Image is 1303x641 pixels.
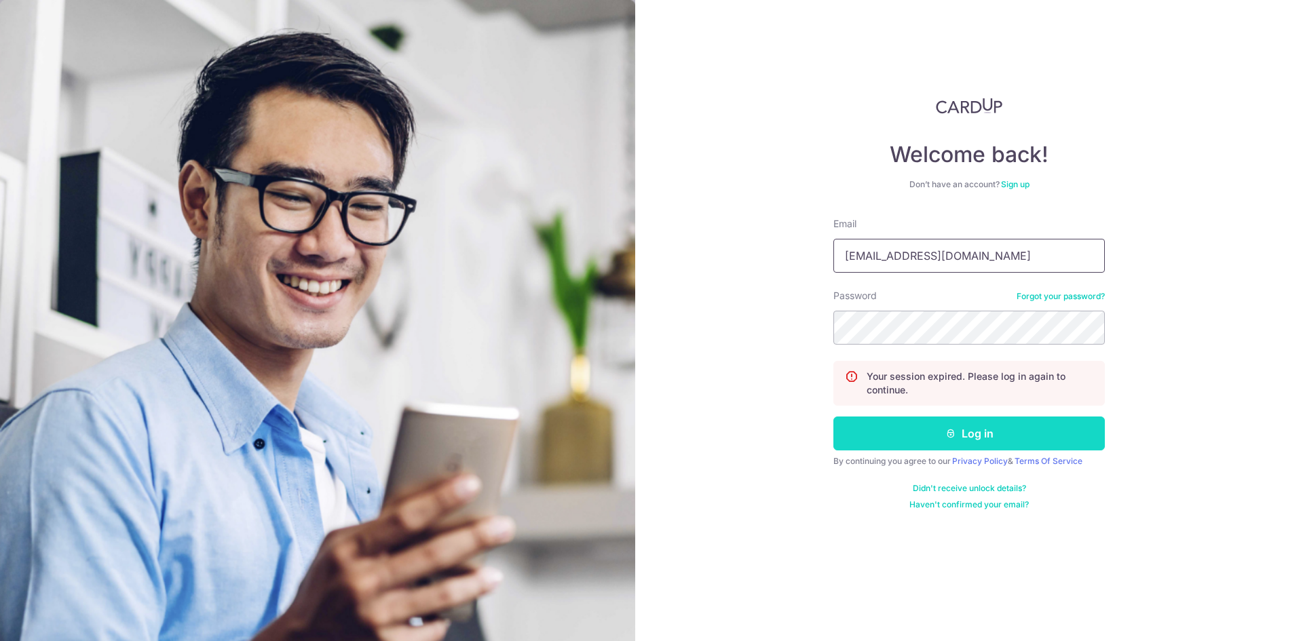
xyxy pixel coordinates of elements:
[1001,179,1030,189] a: Sign up
[1015,456,1082,466] a: Terms Of Service
[1017,291,1105,302] a: Forgot your password?
[833,456,1105,467] div: By continuing you agree to our &
[833,141,1105,168] h4: Welcome back!
[833,179,1105,190] div: Don’t have an account?
[936,98,1002,114] img: CardUp Logo
[867,370,1093,397] p: Your session expired. Please log in again to continue.
[952,456,1008,466] a: Privacy Policy
[913,483,1026,494] a: Didn't receive unlock details?
[909,499,1029,510] a: Haven't confirmed your email?
[833,416,1105,450] button: Log in
[833,239,1105,273] input: Enter your Email
[833,217,856,231] label: Email
[833,289,877,303] label: Password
